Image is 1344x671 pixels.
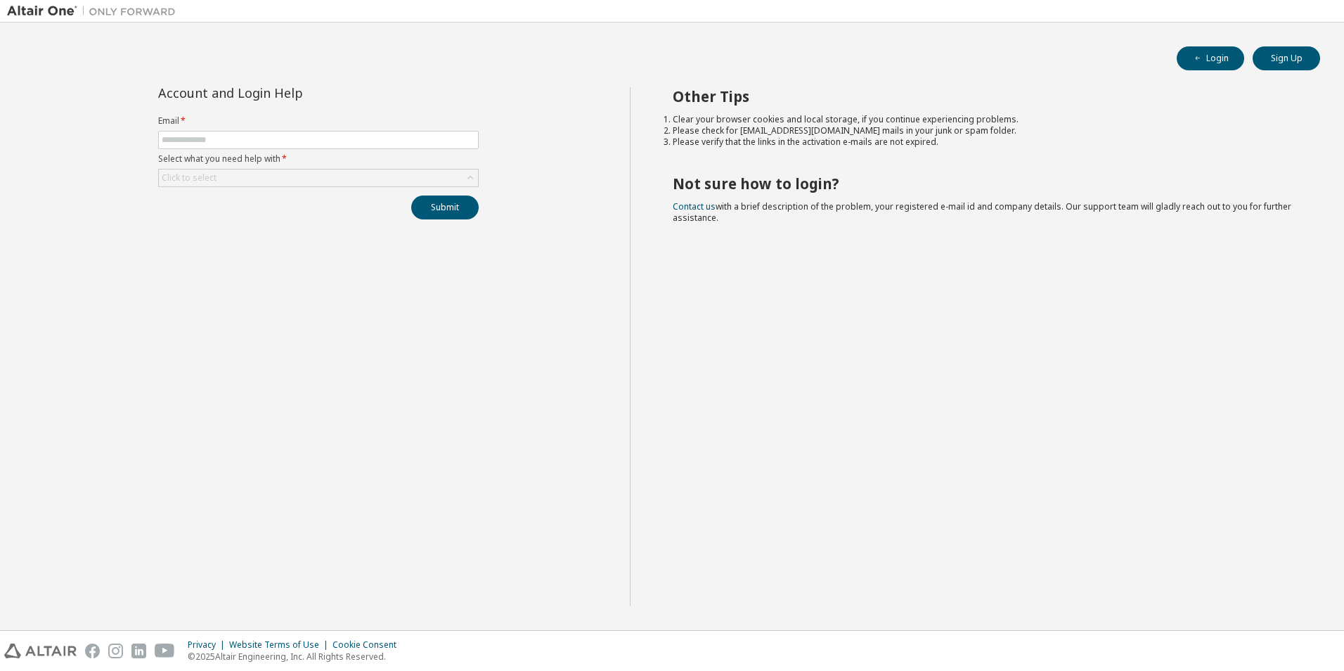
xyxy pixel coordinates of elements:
label: Select what you need help with [158,153,479,165]
img: altair_logo.svg [4,644,77,658]
p: © 2025 Altair Engineering, Inc. All Rights Reserved. [188,651,405,663]
div: Click to select [159,170,478,186]
img: instagram.svg [108,644,123,658]
div: Privacy [188,639,229,651]
div: Website Terms of Use [229,639,332,651]
label: Email [158,115,479,127]
div: Click to select [162,172,217,184]
div: Account and Login Help [158,87,415,98]
button: Submit [411,196,479,219]
img: youtube.svg [155,644,175,658]
li: Please check for [EMAIL_ADDRESS][DOMAIN_NAME] mails in your junk or spam folder. [673,125,1295,136]
img: Altair One [7,4,183,18]
button: Sign Up [1253,46,1320,70]
li: Clear your browser cookies and local storage, if you continue experiencing problems. [673,114,1295,125]
div: Cookie Consent [332,639,405,651]
img: facebook.svg [85,644,100,658]
a: Contact us [673,200,716,212]
span: with a brief description of the problem, your registered e-mail id and company details. Our suppo... [673,200,1291,224]
img: linkedin.svg [131,644,146,658]
li: Please verify that the links in the activation e-mails are not expired. [673,136,1295,148]
h2: Other Tips [673,87,1295,106]
h2: Not sure how to login? [673,174,1295,193]
button: Login [1177,46,1244,70]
